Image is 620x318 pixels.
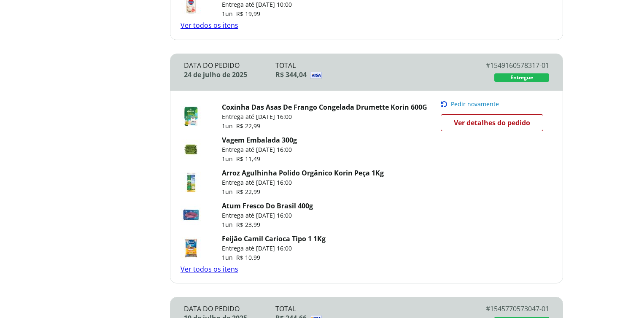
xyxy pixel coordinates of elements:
p: Entrega até [DATE] 10:00 [222,0,421,9]
span: 1 un [222,10,236,18]
a: Atum Fresco Do Brasil 400g [222,201,313,210]
img: Feijão Camil Carioca Tipo 1 1Kg [181,237,202,259]
img: Vagem Embalada 300g [181,139,202,160]
div: Total [275,61,458,70]
div: Total [275,304,458,313]
a: Coxinha Das Asas De Frango Congelada Drumette Korin 600G [222,102,427,112]
a: Ver detalhes do pedido [441,114,543,131]
span: 1 un [222,122,236,130]
a: Arroz Agulhinha Polido Orgânico Korin Peça 1Kg [222,168,384,178]
div: R$ 344,04 [275,70,458,79]
span: R$ 22,99 [236,188,260,196]
button: Pedir novamente [441,101,549,108]
span: R$ 19,99 [236,10,260,18]
span: 1 un [222,188,236,196]
span: 1 un [222,155,236,163]
img: Coxinha Das Asas De Frango Congelada Drumette Korin 600G [181,106,202,127]
span: Ver detalhes do pedido [454,116,530,129]
div: Data do Pedido [184,61,275,70]
span: Pedir novamente [451,101,499,108]
img: Arroz Agulhinha Polido Orgânico Korin Peça 1Kg [181,172,202,193]
p: Entrega até [DATE] 16:00 [222,211,313,220]
span: R$ 11,49 [236,155,260,163]
p: Entrega até [DATE] 16:00 [222,146,297,154]
p: Entrega até [DATE] 16:00 [222,244,326,253]
a: Feijão Camil Carioca Tipo 1 1Kg [222,234,326,243]
span: R$ 22,99 [236,122,260,130]
a: Ver todos os itens [181,21,238,30]
p: Entrega até [DATE] 16:00 [222,178,384,187]
span: Entregue [510,74,533,81]
div: 24 de julho de 2025 [184,70,275,79]
img: Visa [310,72,479,79]
span: R$ 10,99 [236,253,260,261]
a: Vagem Embalada 300g [222,135,297,145]
img: Atum Fresco Do Brasil 400g [181,205,202,226]
div: Data do Pedido [184,304,275,313]
span: R$ 23,99 [236,221,260,229]
div: # 1549160578317-01 [458,61,550,70]
div: # 1545770573047-01 [458,304,550,313]
span: 1 un [222,221,236,229]
span: 1 un [222,253,236,261]
a: Ver todos os itens [181,264,238,274]
p: Entrega até [DATE] 16:00 [222,113,427,121]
